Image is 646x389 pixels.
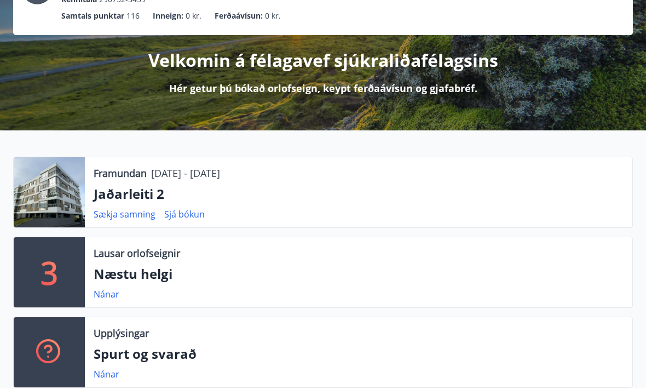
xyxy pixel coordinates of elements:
p: Hér getur þú bókað orlofseign, keypt ferðaávísun og gjafabréf. [169,82,477,96]
p: Upplýsingar [94,327,149,341]
p: Lausar orlofseignir [94,247,180,261]
a: Nánar [94,289,119,301]
span: 0 kr. [265,10,281,22]
p: Velkomin á félagavef sjúkraliðafélagsins [148,49,498,73]
a: Nánar [94,369,119,381]
a: Sækja samning [94,209,155,221]
p: Framundan [94,167,147,181]
a: Sjá bókun [164,209,205,221]
span: 0 kr. [186,10,201,22]
p: Ferðaávísun : [215,10,263,22]
p: Inneign : [153,10,183,22]
p: [DATE] - [DATE] [151,167,220,181]
p: Spurt og svarað [94,345,624,364]
span: 116 [126,10,140,22]
p: Næstu helgi [94,265,624,284]
p: Samtals punktar [61,10,124,22]
p: Jaðarleiti 2 [94,185,624,204]
p: 3 [41,252,58,294]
